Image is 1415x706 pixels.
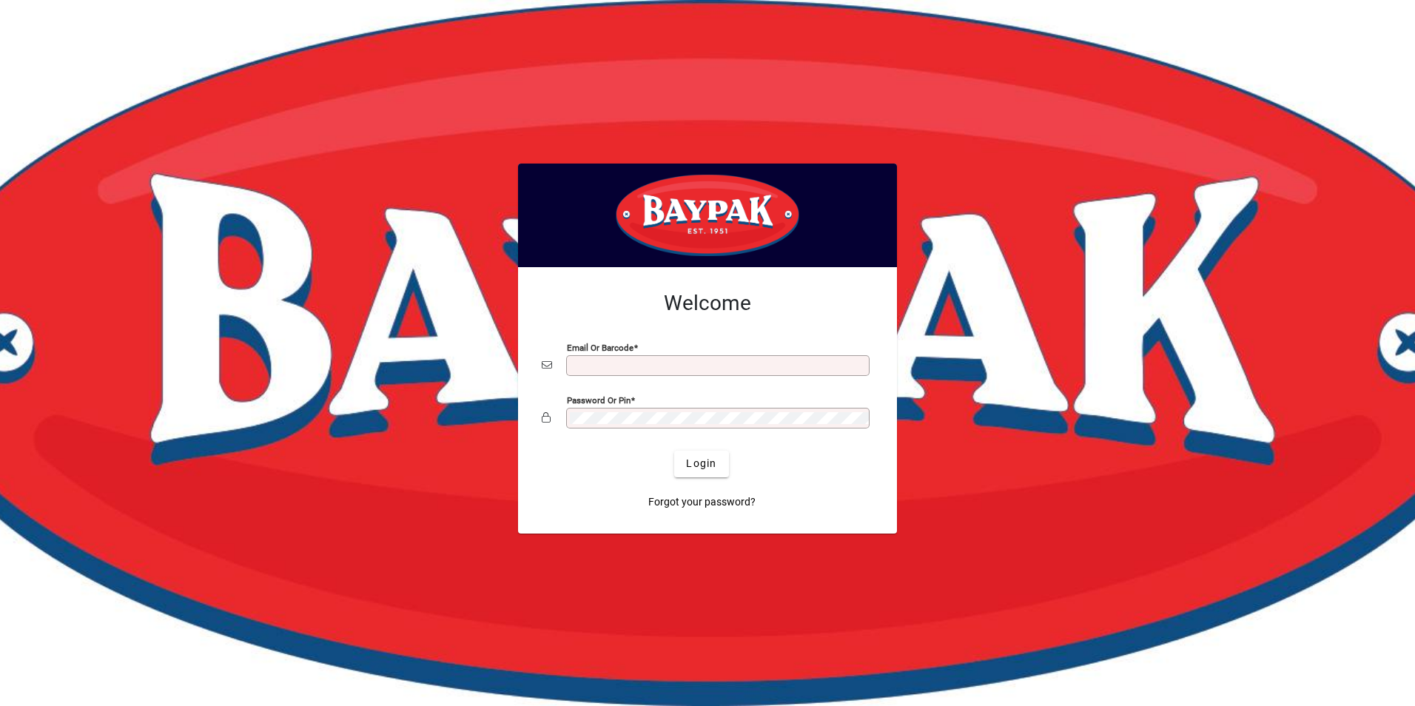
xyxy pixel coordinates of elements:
a: Forgot your password? [642,489,762,516]
span: Login [686,456,716,471]
h2: Welcome [542,291,873,316]
span: Forgot your password? [648,494,756,510]
button: Login [674,451,728,477]
mat-label: Email or Barcode [567,342,633,352]
mat-label: Password or Pin [567,394,631,405]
